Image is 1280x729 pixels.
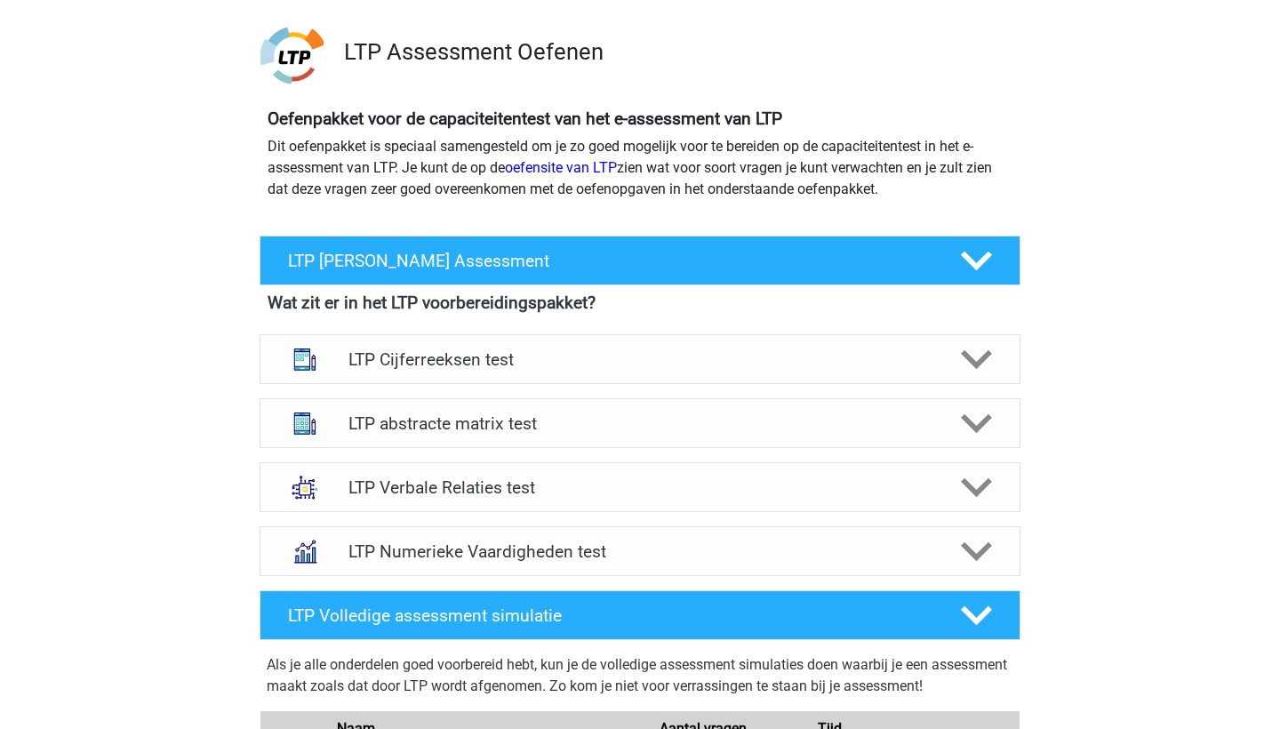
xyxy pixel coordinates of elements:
[348,349,931,370] h4: LTP Cijferreeksen test
[252,526,1028,576] a: numeriek redeneren LTP Numerieke Vaardigheden test
[268,292,1012,313] h4: Wat zit er in het LTP voorbereidingspakket?
[288,251,932,271] h4: LTP [PERSON_NAME] Assessment
[260,24,324,87] img: ltp.png
[344,38,1006,66] h3: LTP Assessment Oefenen
[505,159,617,176] a: oefensite van LTP
[282,336,328,382] img: cijferreeksen
[252,236,1028,285] a: LTP [PERSON_NAME] Assessment
[268,136,1012,200] p: Dit oefenpakket is speciaal samengesteld om je zo goed mogelijk voor te bereiden op de capaciteit...
[252,590,1028,640] a: LTP Volledige assessment simulatie
[282,464,328,510] img: analogieen
[348,413,931,434] h4: LTP abstracte matrix test
[288,605,932,626] h4: LTP Volledige assessment simulatie
[252,398,1028,448] a: abstracte matrices LTP abstracte matrix test
[268,108,782,129] b: Oefenpakket voor de capaciteitentest van het e-assessment van LTP
[282,528,328,574] img: numeriek redeneren
[282,400,328,446] img: abstracte matrices
[252,462,1028,512] a: analogieen LTP Verbale Relaties test
[348,477,931,498] h4: LTP Verbale Relaties test
[252,334,1028,384] a: cijferreeksen LTP Cijferreeksen test
[348,541,931,562] h4: LTP Numerieke Vaardigheden test
[267,654,1013,704] div: Als je alle onderdelen goed voorbereid hebt, kun je de volledige assessment simulaties doen waarb...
